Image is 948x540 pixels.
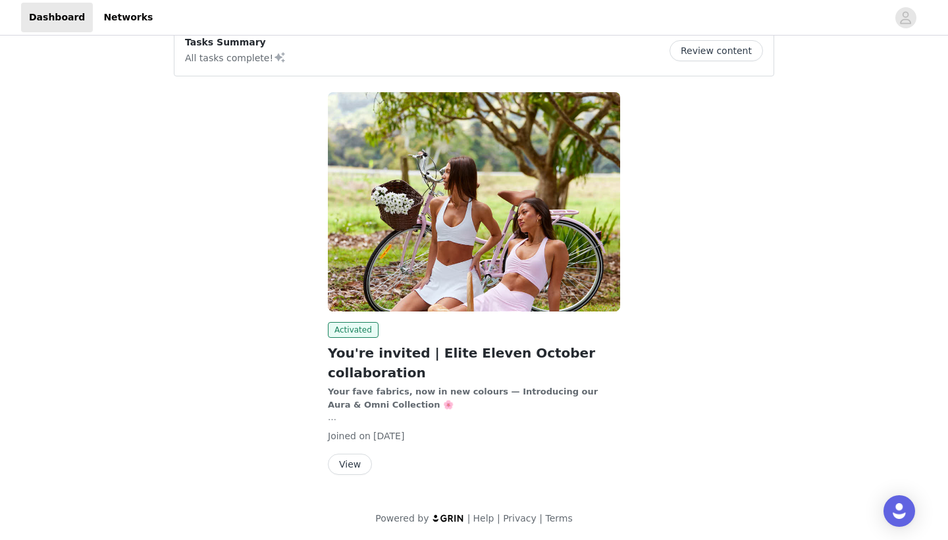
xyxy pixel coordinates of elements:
h2: You're invited | Elite Eleven October collaboration [328,343,620,383]
button: Review content [670,40,763,61]
span: | [467,513,471,524]
p: Tasks Summary [185,36,286,49]
a: View [328,460,372,470]
div: avatar [899,7,912,28]
a: Networks [95,3,161,32]
span: Joined on [328,431,371,441]
span: Activated [328,322,379,338]
img: logo [432,514,465,522]
span: | [497,513,500,524]
a: Help [473,513,494,524]
a: Terms [545,513,572,524]
div: Open Intercom Messenger [883,495,915,527]
a: Dashboard [21,3,93,32]
a: Privacy [503,513,537,524]
span: [DATE] [373,431,404,441]
strong: Your fave fabrics, now in new colours — Introducing our Aura & Omni Collection 🌸 [328,387,598,410]
button: View [328,454,372,475]
span: | [539,513,542,524]
p: All tasks complete! [185,49,286,65]
img: Elite Eleven [328,92,620,311]
span: Powered by [375,513,429,524]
